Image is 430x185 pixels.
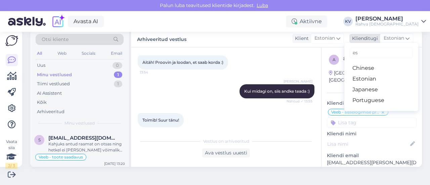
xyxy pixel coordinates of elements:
span: siimandreson@gmail.com [48,135,118,141]
span: Aitäh! Proovin ja loodan, et saab korda :) [142,60,223,65]
a: Avasta AI [68,16,104,27]
div: # avoxxmx6 [343,55,385,63]
div: Web [56,49,68,58]
img: explore-ai [51,14,65,29]
div: Socials [80,49,97,58]
div: [GEOGRAPHIC_DATA], [GEOGRAPHIC_DATA] [329,70,403,84]
span: Vestlus on arhiveeritud [203,138,249,144]
div: 1 [114,72,122,78]
span: 13:55 [140,128,165,133]
a: Portuguese [344,95,418,106]
input: Lisa nimi [327,140,409,148]
div: Uus [37,62,45,69]
p: [EMAIL_ADDRESS][PERSON_NAME][DOMAIN_NAME] [327,159,417,166]
span: Kui midagi on, siis andke teada :) [244,89,310,94]
a: Japanese [344,84,418,95]
span: s [38,137,41,142]
input: Lisa tag [327,118,417,128]
span: a [333,57,336,62]
div: [PERSON_NAME] [355,16,419,21]
div: Aktiivne [286,15,327,28]
a: Estonian [344,74,418,84]
input: Kirjuta, millist tag'i otsid [350,48,413,58]
div: Tiimi vestlused [37,81,70,87]
span: Luba [255,2,270,8]
div: Vaata siia [5,139,17,169]
div: Klient [292,35,309,42]
div: Kliendi info [327,90,417,96]
div: 0 [113,62,122,69]
span: Veeb - sisselogimise probleem [331,110,381,114]
div: KV [343,17,353,26]
span: Estonian [314,35,335,42]
div: Ava vestlus uuesti [202,148,250,157]
span: 13:54 [140,70,165,75]
div: [DATE] 13:20 [104,161,125,166]
div: AI Assistent [37,90,62,97]
div: 1 [114,81,122,87]
p: Kliendi nimi [327,130,417,137]
span: [PERSON_NAME] [284,79,312,84]
span: Nähtud ✓ 13:55 [287,99,312,104]
span: Estonian [384,35,404,42]
a: Chinese [344,63,418,74]
div: 2 / 3 [5,163,17,169]
div: Minu vestlused [37,72,72,78]
div: Kahjuks antud raamat on otsas ning hetkel ei [PERSON_NAME] võimalik seda juurde tellida. [48,141,125,153]
span: Veeb - toote saadavus [39,155,83,159]
div: Arhiveeritud [37,108,64,115]
span: Minu vestlused [64,120,95,126]
div: Email [110,49,124,58]
div: Rahva [DEMOGRAPHIC_DATA] [355,21,419,27]
div: Kõik [37,99,47,106]
p: Kliendi tag'id [327,100,417,107]
img: Askly Logo [5,35,18,46]
a: [PERSON_NAME]Rahva [DEMOGRAPHIC_DATA] [355,16,426,27]
div: All [36,49,43,58]
p: Kliendi email [327,152,417,159]
span: Toimib! Suur tänu! [142,118,179,123]
span: Otsi kliente [42,36,69,43]
div: Klienditugi [349,35,378,42]
label: Arhiveeritud vestlus [137,34,186,43]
